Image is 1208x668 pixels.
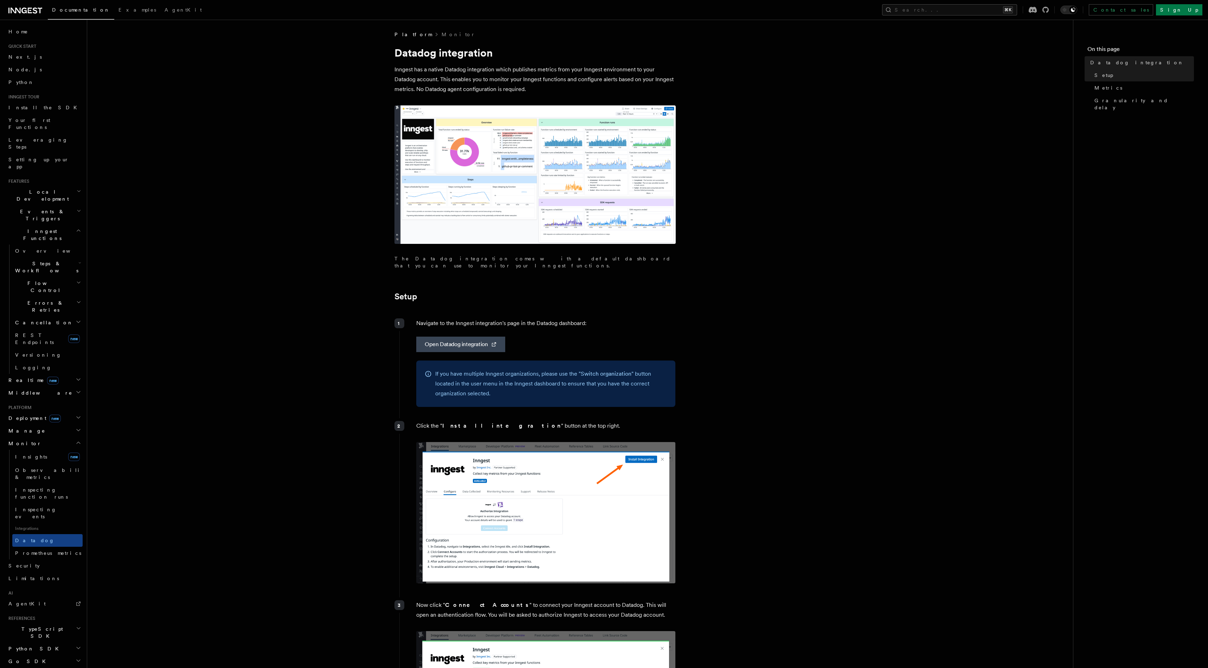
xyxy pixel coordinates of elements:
span: Steps & Workflows [12,260,78,274]
span: Next.js [8,54,42,60]
span: Flow Control [12,280,76,294]
span: Metrics [1094,84,1122,91]
span: TypeScript SDK [6,625,76,640]
a: Setting up your app [6,153,83,173]
span: Datadog [15,538,54,543]
span: Your first Functions [8,117,50,130]
button: Realtimenew [6,374,83,387]
span: Python [8,79,34,85]
span: Python SDK [6,645,63,652]
span: new [49,415,61,422]
a: Contact sales [1089,4,1153,15]
a: Datadog integration [1087,56,1194,69]
span: Documentation [52,7,110,13]
span: Setup [1094,72,1113,79]
span: Security [8,563,40,569]
p: Click the " " button at the top right. [416,421,675,431]
span: Overview [15,248,88,254]
span: Local Development [6,188,77,202]
div: Monitor [6,450,83,559]
button: TypeScript SDK [6,623,83,642]
button: Monitor [6,437,83,450]
a: Sign Up [1156,4,1202,15]
span: Manage [6,427,45,434]
a: Limitations [6,572,83,585]
a: Your first Functions [6,114,83,134]
button: Errors & Retries [12,297,83,316]
span: Logging [15,365,52,370]
a: Metrics [1092,82,1194,94]
span: AgentKit [165,7,202,13]
p: Inngest has a native Datadog integration which publishes metrics from your Inngest environment to... [394,65,676,94]
span: Limitations [8,576,59,581]
span: new [68,453,80,461]
h4: On this page [1087,45,1194,56]
span: Datadog integration [1090,59,1184,66]
span: Home [8,28,28,35]
span: Setting up your app [8,157,69,169]
span: References [6,616,35,621]
a: Open Datadog integration [416,337,505,352]
a: Install the SDK [6,101,83,114]
span: Versioning [15,352,62,358]
a: Versioning [12,349,83,361]
button: Flow Control [12,277,83,297]
button: Inngest Functions [6,225,83,245]
span: Middleware [6,389,72,396]
p: Navigate to the Inngest integration's page in the Datadog dashboard: [416,318,675,328]
button: Local Development [6,186,83,205]
span: AgentKit [8,601,46,607]
span: Integrations [12,523,83,534]
button: Search...⌘K [882,4,1017,15]
kbd: ⌘K [1003,6,1013,13]
span: Examples [118,7,156,13]
strong: Connect Accounts [445,602,529,608]
span: Inngest tour [6,94,39,100]
span: Platform [394,31,432,38]
a: Node.js [6,63,83,76]
a: Inspecting events [12,503,83,523]
a: Datadog [12,534,83,547]
span: Go SDK [6,658,50,665]
p: Now click " " to connect your Inngest account to Datadog. This will open an authentication flow. ... [416,600,675,620]
span: Leveraging Steps [8,137,68,150]
button: Deploymentnew [6,412,83,424]
span: Events & Triggers [6,208,77,222]
button: Cancellation [12,316,83,329]
button: Go SDK [6,655,83,668]
span: Inspecting function runs [15,487,68,500]
button: Python SDK [6,642,83,655]
a: Insightsnew [12,450,83,464]
span: Platform [6,405,32,410]
button: Steps & Workflows [12,257,83,277]
a: Overview [12,245,83,257]
span: Monitor [6,440,41,447]
button: Toggle dark mode [1060,6,1077,14]
span: Realtime [6,377,59,384]
a: Python [6,76,83,89]
a: Next.js [6,51,83,63]
a: Switch organization [581,370,631,377]
div: 1 [394,318,404,328]
img: The default dashboard for the Inngest Datadog integration [394,105,676,244]
span: Inngest Functions [6,228,76,242]
a: Leveraging Steps [6,134,83,153]
a: Monitor [442,31,475,38]
a: Prometheus metrics [12,547,83,559]
span: Inspecting events [15,507,57,519]
a: Setup [394,292,417,301]
a: Setup [1092,69,1194,82]
a: Observability & metrics [12,464,83,484]
span: Cancellation [12,319,73,326]
span: Insights [15,454,47,460]
strong: Install integration [442,422,561,429]
span: Quick start [6,44,36,49]
button: Events & Triggers [6,205,83,225]
img: The Datadog integration's install page [416,442,675,583]
a: Granularity and delay [1092,94,1194,114]
span: Prometheus metrics [15,550,81,556]
span: Features [6,179,29,184]
a: Documentation [48,2,114,20]
a: Home [6,25,83,38]
span: Deployment [6,415,61,422]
